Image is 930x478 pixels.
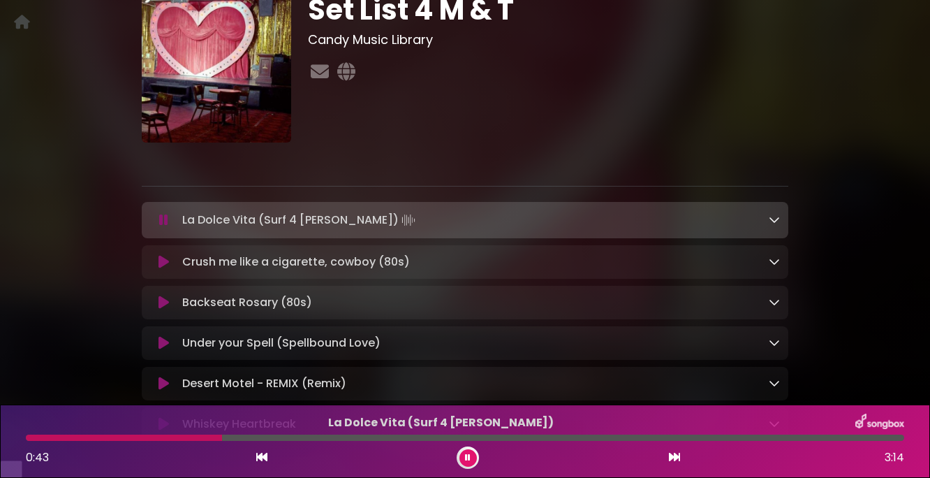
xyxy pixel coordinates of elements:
[182,335,769,352] p: Under your Spell (Spellbound Love)
[26,449,49,465] span: 0:43
[182,375,769,392] p: Desert Motel - REMIX (Remix)
[855,414,904,432] img: songbox-logo-white.png
[26,414,855,431] p: La Dolce Vita (Surf 4 [PERSON_NAME])
[182,210,769,230] p: La Dolce Vita (Surf 4 [PERSON_NAME])
[182,254,769,270] p: Crush me like a cigarette, cowboy (80s)
[308,32,789,48] h3: Candy Music Library
[885,449,904,466] span: 3:14
[399,210,418,230] img: waveform4.gif
[182,294,769,311] p: Backseat Rosary (80s)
